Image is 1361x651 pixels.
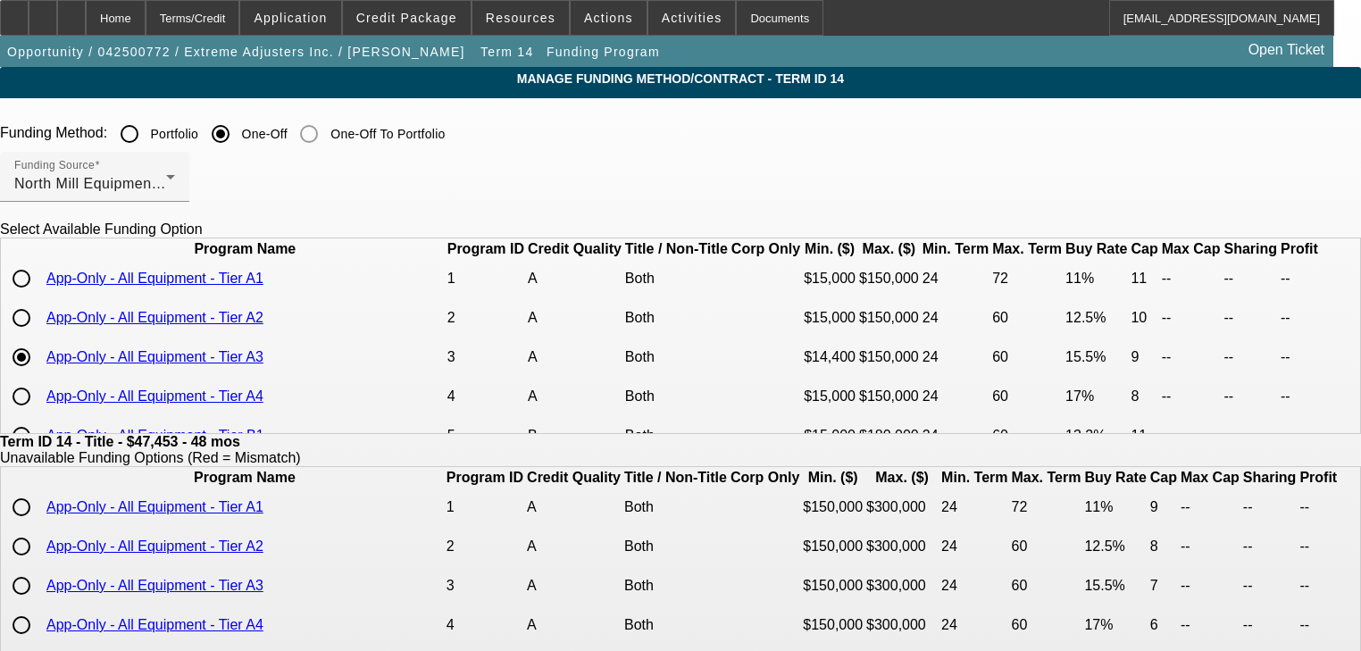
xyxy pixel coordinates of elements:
span: Credit Package [356,11,457,25]
td: 24 [940,567,1008,605]
td: -- [1180,606,1240,644]
td: -- [1161,299,1222,337]
td: 12.5% [1083,528,1147,565]
td: -- [1298,528,1338,565]
td: 11 [1130,260,1158,297]
a: App-Only - All Equipment - Tier A2 [46,538,263,554]
td: -- [1223,260,1278,297]
td: -- [1280,417,1319,455]
td: -- [1242,528,1298,565]
td: -- [1242,488,1298,526]
th: Buy Rate [1083,469,1147,487]
th: Title / Non-Title [624,240,729,258]
td: -- [1223,338,1278,376]
td: $300,000 [865,567,939,605]
td: 13.2% [1065,417,1128,455]
td: 60 [991,338,1063,376]
td: 3 [446,567,524,605]
td: 15.5% [1083,567,1147,605]
button: Application [240,1,340,35]
td: 1 [447,260,525,297]
td: -- [1223,378,1278,415]
td: Both [623,528,728,565]
td: 10 [1130,299,1158,337]
td: A [526,567,622,605]
td: -- [1298,488,1338,526]
td: $300,000 [865,488,939,526]
td: -- [1298,567,1338,605]
td: 24 [922,260,989,297]
th: Corp Only [731,240,801,258]
span: Manage Funding Method/Contract - Term ID 14 [13,71,1348,86]
td: -- [1161,378,1222,415]
td: 24 [940,606,1008,644]
span: Red = Mismatch [192,450,296,465]
th: Max. Term [991,240,1063,258]
th: Min. ($) [803,240,856,258]
td: -- [1242,606,1298,644]
td: $300,000 [865,606,939,644]
th: Profit [1280,240,1319,258]
button: Resources [472,1,569,35]
th: Max Cap [1180,469,1240,487]
span: Funding Program [547,45,660,59]
td: 9 [1130,338,1158,376]
td: 72 [991,260,1063,297]
th: Max. ($) [865,469,939,487]
td: 24 [940,488,1008,526]
th: Min. ($) [802,469,864,487]
td: $180,000 [858,417,920,455]
td: 4 [446,606,524,644]
th: Cap [1149,469,1178,487]
span: Term 14 [480,45,533,59]
td: $150,000 [802,528,864,565]
td: $150,000 [802,488,864,526]
label: One-Off [238,125,288,143]
td: 11 [1130,417,1158,455]
td: Both [624,378,729,415]
td: 3 [447,338,525,376]
td: A [527,299,622,337]
td: 7 [1149,567,1178,605]
th: Program Name [46,469,444,487]
span: Opportunity / 042500772 / Extreme Adjusters Inc. / [PERSON_NAME] [7,45,465,59]
td: Both [624,338,729,376]
td: 24 [922,299,989,337]
td: -- [1298,606,1338,644]
td: 24 [922,417,989,455]
th: Corp Only [730,469,800,487]
th: Max. Term [1010,469,1081,487]
a: App-Only - All Equipment - Tier A4 [46,388,263,404]
th: Profit [1298,469,1338,487]
span: North Mill Equipment Finance LLC [14,176,246,191]
td: Both [623,567,728,605]
td: -- [1161,417,1222,455]
td: 24 [940,528,1008,565]
td: 60 [991,417,1063,455]
button: Funding Program [542,36,664,68]
th: Max. ($) [858,240,920,258]
th: Min. Term [940,469,1008,487]
td: $14,400 [803,338,856,376]
th: Sharing [1242,469,1298,487]
td: Both [623,606,728,644]
a: App-Only - All Equipment - Tier A4 [46,617,263,632]
td: -- [1280,260,1319,297]
td: -- [1161,260,1222,297]
button: Actions [571,1,647,35]
td: $150,000 [802,606,864,644]
a: App-Only - All Equipment - Tier A2 [46,310,263,325]
td: 24 [922,338,989,376]
td: -- [1180,567,1240,605]
td: $15,000 [803,260,856,297]
td: Both [624,417,729,455]
th: Buy Rate [1065,240,1128,258]
a: Open Ticket [1241,35,1332,65]
td: -- [1280,338,1319,376]
td: -- [1223,299,1278,337]
td: 17% [1065,378,1128,415]
td: 60 [991,378,1063,415]
button: Term 14 [476,36,538,68]
button: Credit Package [343,1,471,35]
td: -- [1180,528,1240,565]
